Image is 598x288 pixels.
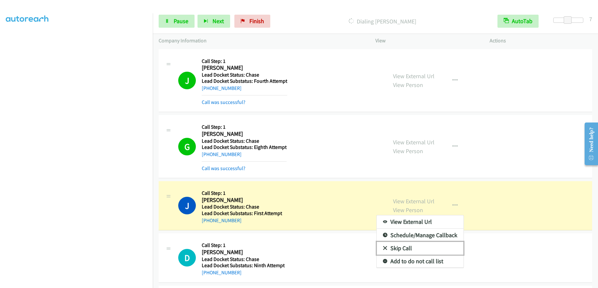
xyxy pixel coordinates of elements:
iframe: Resource Center [579,118,598,170]
h1: D [178,249,196,266]
a: View External Url [377,215,464,228]
a: Schedule/Manage Callback [377,229,464,242]
a: Add to do not call list [377,255,464,268]
div: The call is yet to be attempted [178,249,196,266]
a: Skip Call [377,242,464,255]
